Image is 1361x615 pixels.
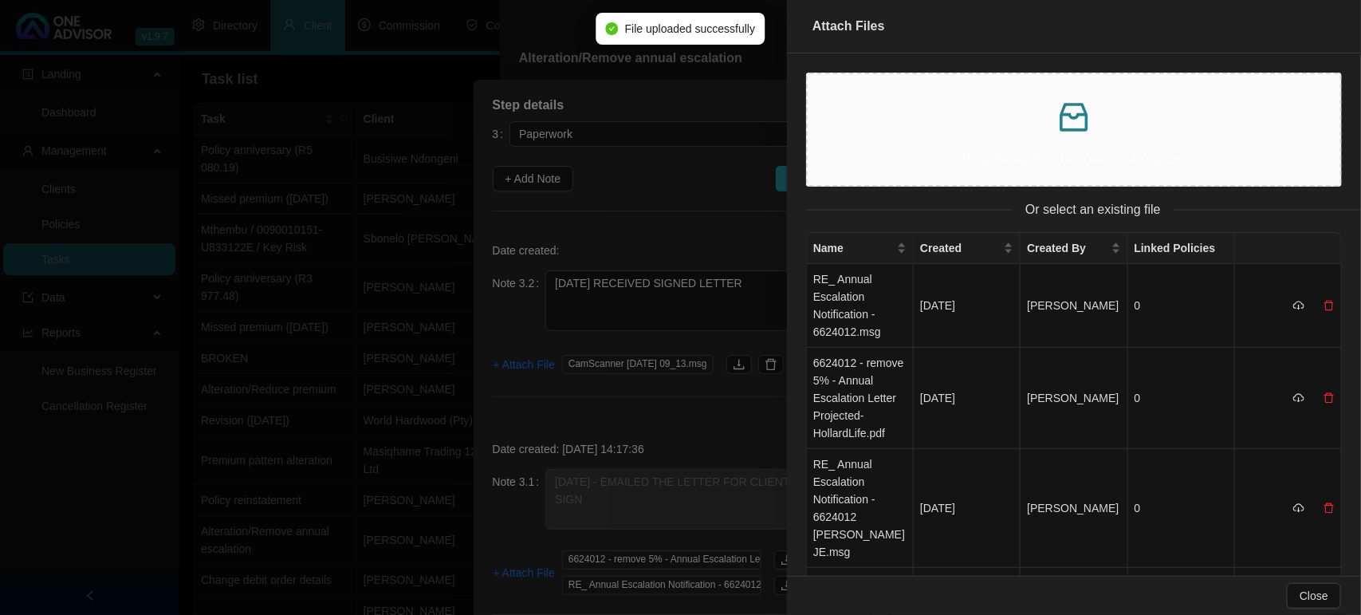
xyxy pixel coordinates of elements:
span: Or select an existing file [1013,199,1174,219]
td: 0 [1128,264,1235,348]
p: Drag & drop files here or click to upload [820,149,1328,169]
th: Created [914,233,1021,264]
span: delete [1324,300,1335,311]
span: Created [920,239,1001,257]
span: Close [1300,587,1328,605]
span: inboxDrag & drop files here or click to upload [808,74,1340,185]
td: [DATE] [914,449,1021,568]
td: 6624012 - remove 5% - Annual Escalation Letter Projected-HollardLife.pdf [807,348,914,449]
span: [PERSON_NAME] [1027,299,1119,312]
td: [DATE] [914,348,1021,449]
span: File uploaded successfully [625,20,755,37]
span: Name [813,239,894,257]
td: RE_ Annual Escalation Notification - 6624012.msg [807,264,914,348]
span: [PERSON_NAME] [1027,502,1119,514]
span: cloud-download [1293,300,1304,311]
td: [DATE] [914,264,1021,348]
span: Created By [1027,239,1107,257]
span: cloud-download [1293,503,1304,514]
td: RE_ Annual Escalation Notification - 6624012 [PERSON_NAME] JE.msg [807,449,914,568]
td: 0 [1128,449,1235,568]
th: Created By [1021,233,1127,264]
span: [PERSON_NAME] [1027,392,1119,404]
span: delete [1324,503,1335,514]
span: check-circle [606,22,619,35]
button: Close [1287,583,1341,609]
th: Linked Policies [1128,233,1235,264]
span: Attach Files [812,19,885,33]
td: 0 [1128,348,1235,449]
span: delete [1324,392,1335,404]
span: inbox [1055,98,1093,136]
th: Name [807,233,914,264]
span: cloud-download [1293,392,1304,404]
